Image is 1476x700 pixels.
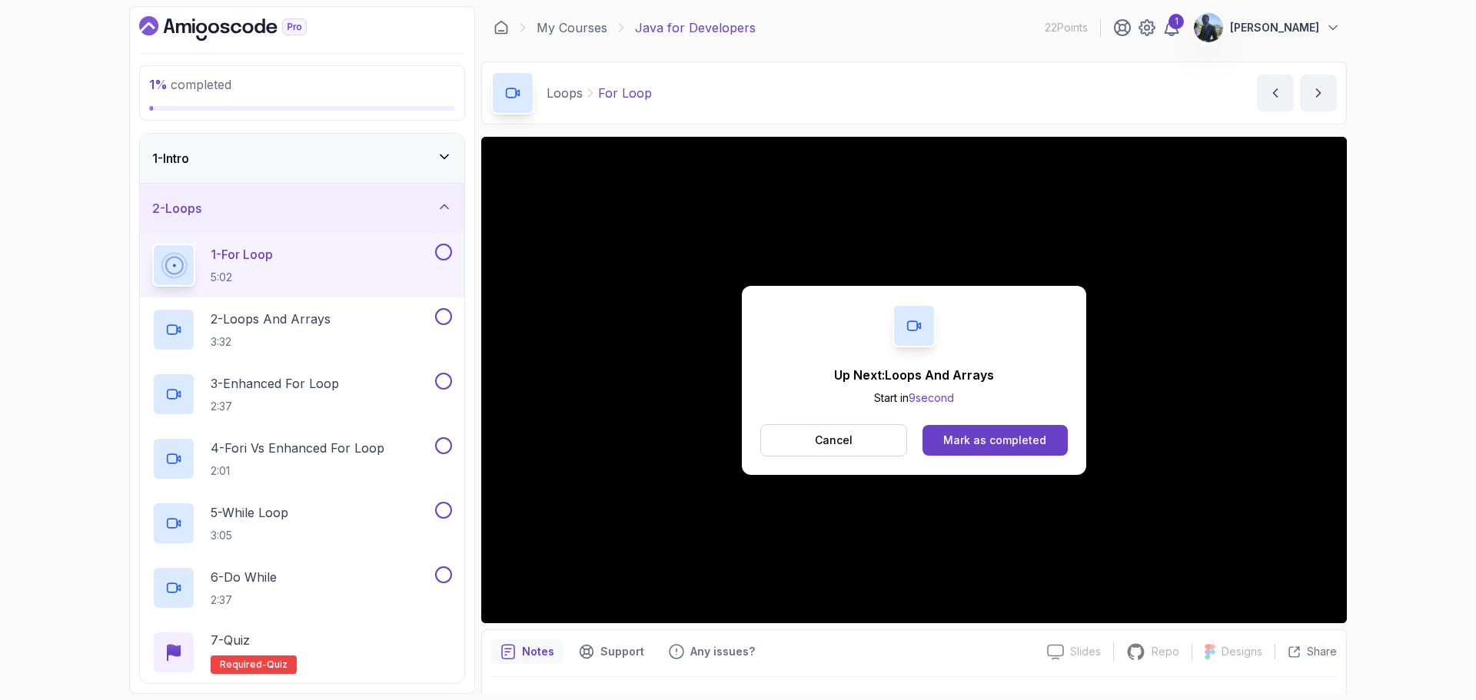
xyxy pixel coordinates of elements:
img: user profile image [1194,13,1223,42]
button: 4-Fori vs Enhanced For Loop2:01 [152,437,452,480]
p: 3 - Enhanced For Loop [211,374,339,393]
p: 4 - Fori vs Enhanced For Loop [211,439,384,457]
div: 1 [1168,14,1184,29]
a: Dashboard [139,16,342,41]
p: Up Next: Loops And Arrays [834,366,994,384]
span: completed [149,77,231,92]
div: Mark as completed [943,433,1046,448]
p: 22 Points [1045,20,1088,35]
button: 6-Do While2:37 [152,566,452,609]
span: 1 % [149,77,168,92]
button: 5-While Loop3:05 [152,502,452,545]
p: Repo [1152,644,1179,659]
button: 1-For Loop5:02 [152,244,452,287]
button: 3-Enhanced For Loop2:37 [152,373,452,416]
a: 1 [1162,18,1181,37]
p: 2:37 [211,399,339,414]
p: Loops [547,84,583,102]
iframe: 1 - For Loop [481,137,1347,623]
button: next content [1300,75,1337,111]
p: 3:32 [211,334,331,350]
p: Support [600,644,644,659]
button: Share [1275,644,1337,659]
span: 9 second [909,391,954,404]
h3: 2 - Loops [152,199,201,217]
button: 7-QuizRequired-quiz [152,631,452,674]
p: Cancel [815,433,853,448]
p: Notes [522,644,554,659]
p: 6 - Do While [211,568,277,586]
h3: 1 - Intro [152,149,189,168]
span: Required- [220,659,267,671]
p: Designs [1222,644,1262,659]
button: 2-Loops And Arrays3:32 [152,308,452,351]
button: notes button [491,639,563,664]
button: Feedback button [660,639,764,664]
p: 5:02 [211,270,273,285]
a: Dashboard [494,20,509,35]
p: Any issues? [690,644,755,659]
p: Slides [1070,644,1101,659]
button: Cancel [760,424,907,456]
p: 1 - For Loop [211,245,273,264]
span: quiz [267,659,288,671]
p: Share [1307,644,1337,659]
p: 2 - Loops And Arrays [211,310,331,328]
p: 3:05 [211,528,288,543]
p: Start in [834,390,994,406]
p: 5 - While Loop [211,503,288,522]
button: 2-Loops [140,184,464,233]
button: 1-Intro [140,134,464,183]
p: Java for Developers [635,18,756,37]
a: My Courses [537,18,607,37]
button: previous content [1257,75,1294,111]
button: Support button [570,639,653,664]
p: For Loop [598,84,652,102]
p: 2:01 [211,463,384,479]
p: 2:37 [211,592,277,608]
button: user profile image[PERSON_NAME] [1193,12,1341,43]
button: Mark as completed [922,425,1068,456]
p: [PERSON_NAME] [1230,20,1319,35]
p: 7 - Quiz [211,631,250,649]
